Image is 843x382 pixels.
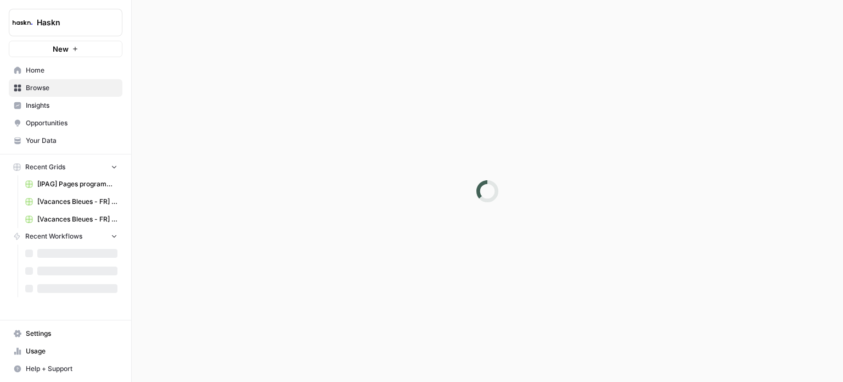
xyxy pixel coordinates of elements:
[9,97,122,114] a: Insights
[9,159,122,175] button: Recent Grids
[25,231,82,241] span: Recent Workflows
[37,197,117,207] span: [Vacances Bleues - FR] Pages refonte sites hôtels - [GEOGRAPHIC_DATA] Grid
[9,41,122,57] button: New
[9,325,122,342] a: Settings
[9,114,122,132] a: Opportunities
[20,175,122,193] a: [IPAG] Pages programmes Grid
[26,346,117,356] span: Usage
[53,43,69,54] span: New
[26,65,117,75] span: Home
[26,118,117,128] span: Opportunities
[9,9,122,36] button: Workspace: Haskn
[37,179,117,189] span: [IPAG] Pages programmes Grid
[26,101,117,110] span: Insights
[37,17,103,28] span: Haskn
[26,364,117,374] span: Help + Support
[9,228,122,245] button: Recent Workflows
[26,136,117,146] span: Your Data
[9,132,122,150] a: Your Data
[37,214,117,224] span: [Vacances Bleues - FR] Pages refonte sites hôtels - Le Grand Large Grid
[20,193,122,211] a: [Vacances Bleues - FR] Pages refonte sites hôtels - [GEOGRAPHIC_DATA] Grid
[9,62,122,79] a: Home
[20,211,122,228] a: [Vacances Bleues - FR] Pages refonte sites hôtels - Le Grand Large Grid
[25,162,65,172] span: Recent Grids
[26,83,117,93] span: Browse
[26,329,117,339] span: Settings
[9,342,122,360] a: Usage
[9,360,122,378] button: Help + Support
[13,13,32,32] img: Haskn Logo
[9,79,122,97] a: Browse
